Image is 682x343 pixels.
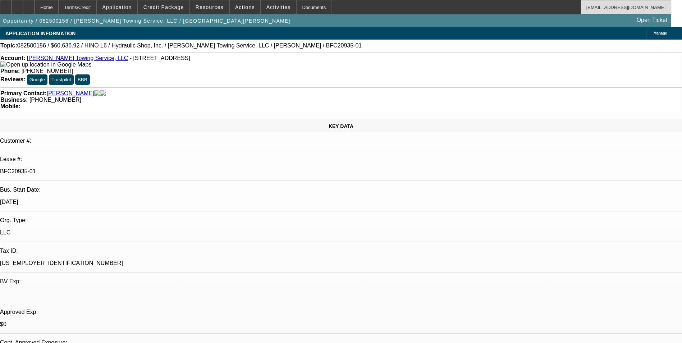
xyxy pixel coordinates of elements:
[5,31,75,36] span: APPLICATION INFORMATION
[196,4,224,10] span: Resources
[97,0,137,14] button: Application
[75,74,90,85] button: BBB
[94,90,100,97] img: facebook-icon.png
[0,76,25,82] strong: Reviews:
[102,4,132,10] span: Application
[27,55,128,61] a: [PERSON_NAME] Towing Service, LLC
[634,14,670,26] a: Open Ticket
[230,0,260,14] button: Actions
[29,97,81,103] span: [PHONE_NUMBER]
[143,4,184,10] span: Credit Package
[0,55,25,61] strong: Account:
[329,123,353,129] span: KEY DATA
[266,4,291,10] span: Activities
[0,103,20,109] strong: Mobile:
[138,0,189,14] button: Credit Package
[49,74,73,85] button: Trustpilot
[17,42,362,49] span: 082500156 / $60,636.92 / HINO L6 / Hydraulic Shop, Inc. / [PERSON_NAME] Towing Service, LLC / [PE...
[0,97,28,103] strong: Business:
[47,90,94,97] a: [PERSON_NAME]
[100,90,106,97] img: linkedin-icon.png
[27,74,47,85] button: Google
[0,90,47,97] strong: Primary Contact:
[654,31,667,35] span: Manage
[0,42,17,49] strong: Topic:
[0,61,91,68] img: Open up location in Google Maps
[3,18,290,24] span: Opportunity / 082500156 / [PERSON_NAME] Towing Service, LLC / [GEOGRAPHIC_DATA][PERSON_NAME]
[261,0,296,14] button: Activities
[0,68,20,74] strong: Phone:
[22,68,73,74] span: [PHONE_NUMBER]
[235,4,255,10] span: Actions
[130,55,190,61] span: - [STREET_ADDRESS]
[190,0,229,14] button: Resources
[0,61,91,68] a: View Google Maps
